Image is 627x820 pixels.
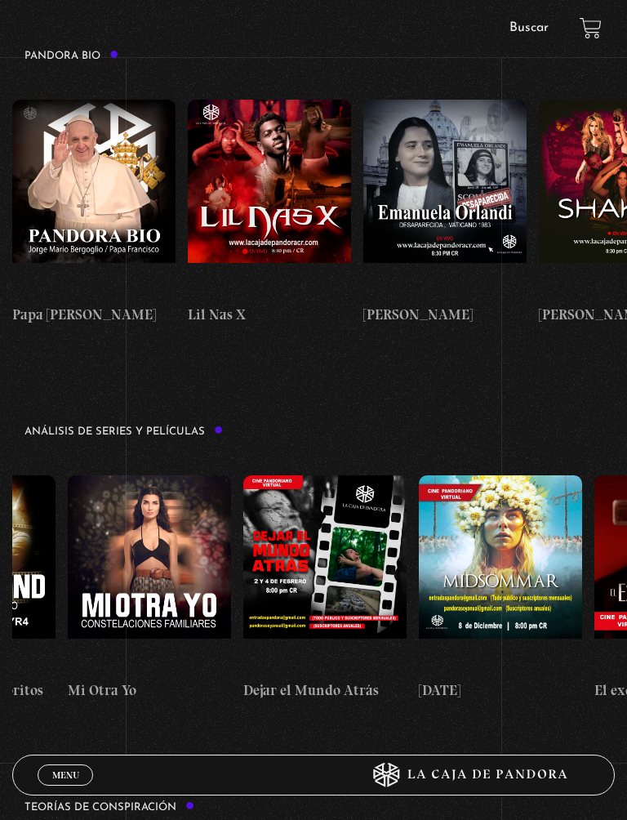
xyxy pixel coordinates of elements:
[419,453,582,724] a: [DATE]
[47,784,85,795] span: Cerrar
[24,801,194,813] h3: Teorías de Conspiración
[509,21,549,34] a: Buscar
[12,78,176,348] a: Papa [PERSON_NAME]
[580,17,602,39] a: View your shopping cart
[243,680,407,702] h4: Dejar el Mundo Atrás
[24,50,118,61] h3: Pandora Bio
[243,453,407,724] a: Dejar el Mundo Atrás
[188,78,351,348] a: Lil Nas X
[12,304,176,326] h4: Papa [PERSON_NAME]
[68,680,231,702] h4: Mi Otra Yo
[24,426,223,437] h3: Análisis de series y películas
[188,304,351,326] h4: Lil Nas X
[68,453,231,724] a: Mi Otra Yo
[419,680,582,702] h4: [DATE]
[363,78,527,348] a: [PERSON_NAME]
[363,304,527,326] h4: [PERSON_NAME]
[52,770,79,780] span: Menu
